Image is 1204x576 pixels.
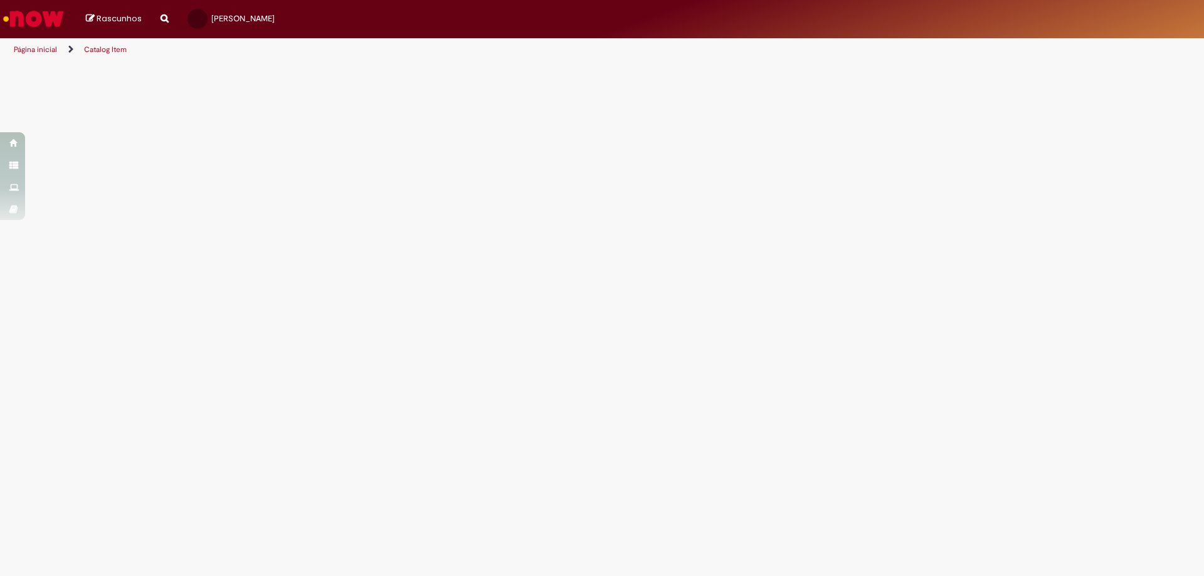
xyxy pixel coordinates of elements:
ul: Trilhas de página [9,38,793,61]
a: Catalog Item [84,45,127,55]
a: Rascunhos [86,13,142,25]
img: ServiceNow [1,6,66,31]
span: [PERSON_NAME] [211,13,275,24]
a: Página inicial [14,45,57,55]
span: Rascunhos [97,13,142,24]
